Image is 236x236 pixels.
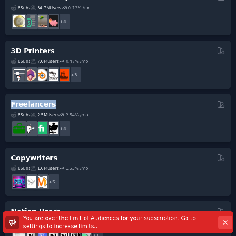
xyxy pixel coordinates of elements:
img: FixMyPrint [57,69,69,81]
h2: Notion Users [11,207,61,216]
div: 0.47 % /mo [66,58,88,64]
img: Fire [35,15,47,27]
img: UKPersonalFinance [13,15,25,27]
div: 2.5M Users [31,112,59,118]
div: 2.54 % /mo [66,112,88,118]
div: 1.53 % /mo [66,165,88,171]
img: 3Dmodeling [24,69,36,81]
img: 3Dprinting [13,69,25,81]
img: fatFIRE [46,15,58,27]
div: + 5 [44,174,60,190]
div: + 4 [55,13,71,30]
h2: Copywriters [11,153,58,163]
img: FinancialPlanning [24,15,36,27]
div: + 3 [66,67,82,83]
img: forhire [13,122,25,134]
img: content_marketing [35,176,47,188]
div: 8 Sub s [11,5,31,11]
img: freelance_forhire [24,122,36,134]
div: 1.6M Users [31,165,59,171]
img: KeepWriting [24,176,36,188]
h2: 3D Printers [11,46,55,56]
span: You are over the limit of Audiences for your subscription. Go to settings to increase limits. . [23,215,196,229]
div: + 4 [55,120,71,137]
div: 8 Sub s [11,165,31,171]
img: Freelancers [46,122,58,134]
div: 8 Sub s [11,112,31,118]
div: 34.7M Users [31,5,61,11]
img: SEO [13,176,25,188]
img: blender [35,69,47,81]
img: ender3 [46,69,58,81]
h2: Freelancers [11,100,56,109]
div: 8 Sub s [11,58,31,64]
div: 7.0M Users [31,58,59,64]
img: Fiverr [35,122,47,134]
div: 0.12 % /mo [68,5,91,11]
